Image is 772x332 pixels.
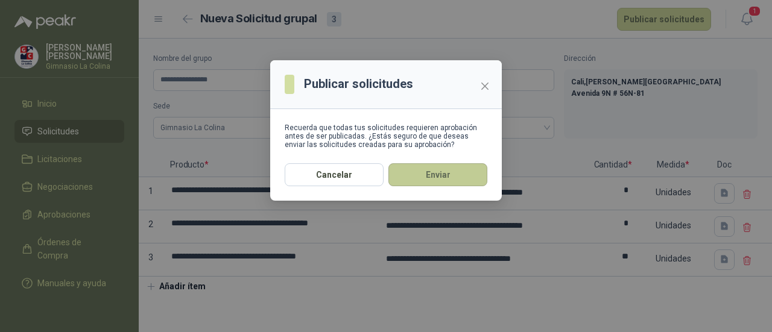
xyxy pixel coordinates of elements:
[304,75,413,93] h3: Publicar solicitudes
[475,77,495,96] button: Close
[285,163,384,186] button: Cancelar
[285,124,487,149] div: Recuerda que todas tus solicitudes requieren aprobación antes de ser publicadas. ¿Estás seguro de...
[388,163,487,186] button: Enviar
[480,81,490,91] span: close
